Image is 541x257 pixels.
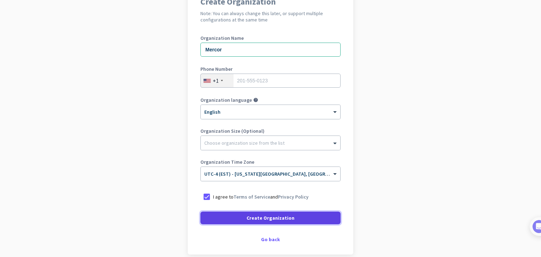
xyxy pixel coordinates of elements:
div: +1 [213,77,219,84]
label: Organization Time Zone [200,159,341,164]
span: Create Organization [247,214,294,221]
h2: Note: You can always change this later, or support multiple configurations at the same time [200,10,341,23]
label: Organization Name [200,36,341,40]
a: Privacy Policy [278,194,309,200]
button: Create Organization [200,212,341,224]
label: Organization Size (Optional) [200,128,341,133]
label: Organization language [200,98,252,102]
label: Phone Number [200,67,341,71]
input: 201-555-0123 [200,74,341,88]
input: What is the name of your organization? [200,43,341,57]
p: I agree to and [213,193,309,200]
i: help [253,98,258,102]
a: Terms of Service [234,194,270,200]
div: Go back [200,237,341,242]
